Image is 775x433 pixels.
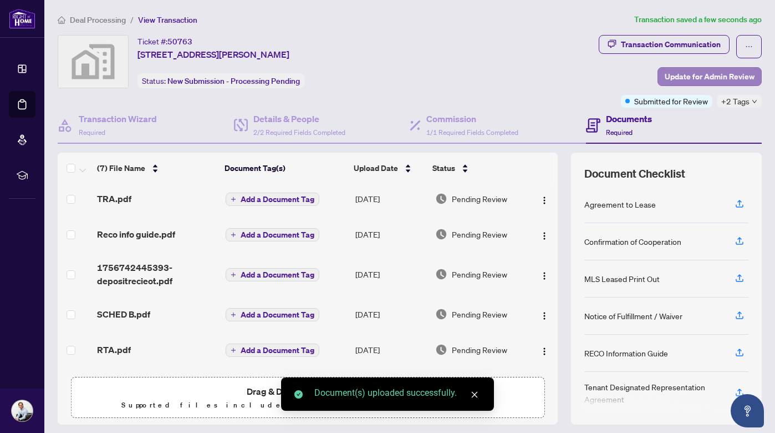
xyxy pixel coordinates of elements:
button: Add a Document Tag [226,228,319,242]
span: RTA.pdf [97,343,131,356]
span: Add a Document Tag [241,231,314,239]
img: Logo [540,231,549,240]
span: down [752,99,757,104]
span: plus [231,348,236,353]
span: Pending Review [452,308,507,320]
span: Required [606,128,633,137]
img: Document Status [435,228,447,240]
div: Confirmation of Cooperation [584,235,681,248]
img: Logo [540,196,549,205]
span: Update for Admin Review [665,68,754,85]
button: Add a Document Tag [226,228,319,241]
span: Add a Document Tag [241,311,314,319]
span: plus [231,197,236,202]
span: plus [231,312,236,318]
span: +2 Tags [721,95,749,108]
span: 50763 [167,37,192,47]
img: logo [9,8,35,29]
span: TRA.pdf [97,192,131,205]
th: Document Tag(s) [220,153,349,184]
span: Add a Document Tag [241,195,314,203]
div: Ticket #: [137,35,192,48]
td: [DATE] [351,216,430,252]
h4: Details & People [253,112,345,125]
button: Update for Admin Review [657,67,762,86]
li: / [130,13,134,26]
img: Logo [540,271,549,280]
span: 2/2 Required Fields Completed [253,128,345,137]
span: Pending Review [452,228,507,240]
div: RECO Information Guide [584,347,668,359]
span: Submitted for Review [634,95,708,107]
span: 1756742445393-depositrecieot.pdf [97,261,217,288]
img: Document Status [435,268,447,280]
span: Drag & Drop orUpload FormsSupported files include .PDF, .JPG, .JPEG, .PNG under25MB [72,377,544,419]
button: Logo [536,305,553,323]
span: View Transaction [138,15,197,25]
button: Logo [536,190,553,208]
button: Add a Document Tag [226,344,319,357]
div: Tenant Designated Representation Agreement [584,381,722,405]
td: [DATE] [351,252,430,296]
h4: Documents [606,112,652,125]
span: SCHED B.pdf [97,308,150,321]
img: Document Status [435,344,447,356]
div: MLS Leased Print Out [584,273,660,285]
a: Close [468,389,481,401]
span: Pending Review [452,268,507,280]
span: Add a Document Tag [241,346,314,354]
h4: Commission [426,112,518,125]
button: Logo [536,225,553,243]
button: Add a Document Tag [226,193,319,206]
div: Transaction Communication [621,36,721,53]
td: [DATE] [351,332,430,367]
span: (7) File Name [97,162,145,174]
button: Add a Document Tag [226,268,319,281]
img: Profile Icon [12,400,33,421]
span: Pending Review [452,193,507,205]
span: Upload Date [354,162,398,174]
th: (7) File Name [93,153,220,184]
span: Document Checklist [584,166,685,182]
button: Add a Document Tag [226,308,319,321]
span: plus [231,272,236,278]
th: Status [428,153,527,184]
img: Document Status [435,308,447,320]
button: Logo [536,265,553,283]
span: check-circle [294,390,303,399]
button: Open asap [731,394,764,427]
img: svg%3e [58,36,128,88]
div: Status: [137,73,304,88]
span: Status [432,162,455,174]
td: [DATE] [351,367,430,403]
div: Document(s) uploaded successfully. [314,386,481,400]
span: plus [231,232,236,238]
button: Transaction Communication [599,35,730,54]
span: [STREET_ADDRESS][PERSON_NAME] [137,48,289,61]
img: Logo [540,311,549,320]
th: Upload Date [349,153,428,184]
span: Reco info guide.pdf [97,228,175,241]
button: Add a Document Tag [226,268,319,282]
span: Pending Review [452,344,507,356]
span: ellipsis [745,43,753,51]
button: Add a Document Tag [226,308,319,322]
h4: Transaction Wizard [79,112,157,125]
td: [DATE] [351,296,430,332]
p: Supported files include .PDF, .JPG, .JPEG, .PNG under 25 MB [78,399,537,412]
td: [DATE] [351,181,430,216]
img: Logo [540,347,549,356]
span: Add a Document Tag [241,271,314,279]
span: New Submission - Processing Pending [167,76,300,86]
span: close [471,391,478,399]
button: Logo [536,341,553,359]
div: Agreement to Lease [584,198,656,210]
article: Transaction saved a few seconds ago [634,13,762,26]
span: Deal Processing [70,15,126,25]
span: Required [79,128,105,137]
div: Notice of Fulfillment / Waiver [584,310,682,322]
span: Drag & Drop or [247,384,369,399]
span: home [58,16,65,24]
